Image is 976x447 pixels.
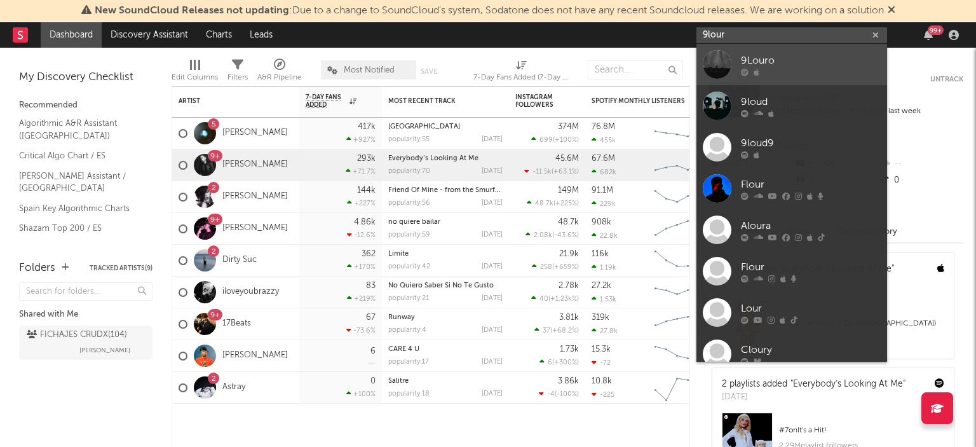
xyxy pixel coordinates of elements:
div: 1.73k [560,345,579,354]
a: CARE 4 U [388,346,419,353]
div: Shared with Me [19,307,152,322]
a: iloveyoubrazzy [222,287,279,298]
div: Recommended [19,98,152,113]
div: A&R Pipeline [257,70,302,85]
div: Artist [179,97,274,105]
div: 144k [357,186,376,195]
span: +63.1 % [553,168,577,175]
div: ( ) [531,135,579,144]
a: [PERSON_NAME] [222,160,288,170]
div: 9loud [741,94,881,109]
div: [DATE] [482,168,503,175]
div: popularity: 42 [388,263,430,270]
button: 99+ [924,30,933,40]
a: Critical Algo Chart / ES [19,149,140,163]
a: Aloura [696,209,887,251]
div: 116k [592,250,609,258]
div: Friend Of Mine - from the Smurfs Movie Soundtrack [388,187,503,194]
div: popularity: 56 [388,200,430,207]
span: -4 [547,391,555,398]
div: 3.81k [559,313,579,322]
span: Dismiss [888,6,895,16]
div: popularity: 21 [388,295,429,302]
a: Discovery Assistant [102,22,197,48]
span: 699 [539,137,553,144]
a: Salitre [388,378,409,385]
a: [PERSON_NAME] [222,350,288,361]
div: Edit Columns [172,70,218,85]
div: [DATE] [482,390,503,397]
div: 9Louro [741,53,881,68]
div: 9loud9 [741,135,881,151]
svg: Chart title [649,245,706,277]
a: [PERSON_NAME] [222,223,288,234]
div: [DATE] [482,295,503,302]
div: 91.1M [592,186,613,195]
div: Filters [227,54,248,91]
div: A&R Pipeline [257,54,302,91]
div: 362 [362,250,376,258]
div: CARE 4 U [388,346,503,353]
div: [DATE] [482,231,503,238]
a: Astray [222,382,245,393]
div: # 7 on It's a Hit! [779,423,944,438]
svg: Chart title [649,340,706,372]
div: 2.78k [559,282,579,290]
div: Runway [388,314,503,321]
a: 17Beats [222,319,251,329]
div: popularity: 59 [388,231,430,238]
span: : Due to a change to SoundCloud's system, Sodatone does not have any recent Soundcloud releases. ... [95,6,884,16]
div: ( ) [525,231,579,239]
a: Shazam Top 200 / ES [19,221,140,235]
a: Dirty Suc [222,255,257,266]
a: Flour [696,168,887,209]
div: 149M [558,186,579,195]
button: Untrack [930,73,963,86]
span: 37 [543,327,550,334]
div: Spotify Monthly Listeners [592,97,687,105]
a: "Everybody’s Looking At Me" [790,380,905,389]
svg: Chart title [649,149,706,181]
a: Everybody’s Looking At Me [388,155,478,162]
input: Search for folders... [19,282,152,301]
div: 22.8k [592,231,618,240]
div: 3.86k [558,377,579,385]
a: FICHAJES CRUDX(104)[PERSON_NAME] [19,326,152,360]
div: -12.6 % [347,231,376,239]
span: +68.2 % [552,327,577,334]
div: +170 % [347,263,376,271]
div: Cloury [741,342,881,357]
div: 682k [592,168,616,176]
div: 2 playlists added [722,378,905,391]
div: -72 [592,359,611,367]
span: 48.7k [535,200,553,207]
div: 6 [370,347,376,355]
div: ( ) [524,167,579,175]
svg: Chart title [649,213,706,245]
div: 15.3k [592,345,611,354]
div: ( ) [539,358,579,366]
a: Runway [388,314,415,321]
a: No Quiero Saber Si No Te Gusto [388,282,494,289]
span: 6 [548,359,552,366]
div: popularity: 17 [388,359,429,366]
span: +659 % [554,264,577,271]
div: 1.53k [592,295,616,303]
a: Charts [197,22,241,48]
span: +225 % [555,200,577,207]
div: 27.2k [592,282,611,290]
a: 9loud9 [696,127,887,168]
div: Flour [741,259,881,275]
div: Everybody’s Looking At Me [388,155,503,162]
span: -11.5k [532,168,552,175]
span: [PERSON_NAME] [79,343,130,358]
a: Dashboard [41,22,102,48]
div: 45.6M [555,155,579,163]
span: 2.08k [534,232,552,239]
input: Search... [588,60,683,79]
div: Salitre [388,378,503,385]
div: Edit Columns [172,54,218,91]
svg: Chart title [649,277,706,308]
svg: Chart title [649,181,706,213]
div: 417k [358,123,376,131]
